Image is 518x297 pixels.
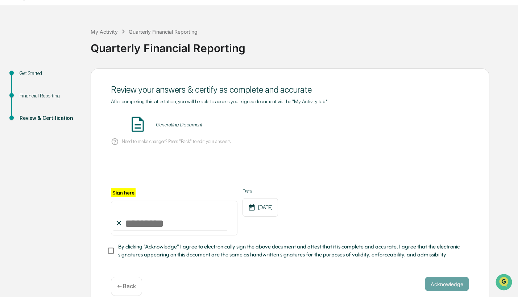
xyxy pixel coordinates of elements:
[111,84,469,95] div: Review your answers & certify as complete and accurate
[111,188,136,197] label: Sign here
[25,55,119,63] div: Start new chat
[123,58,132,66] button: Start new chat
[72,123,88,128] span: Pylon
[50,88,93,101] a: 🗄️Attestations
[20,92,79,100] div: Financial Reporting
[117,283,136,290] p: ← Back
[4,88,50,101] a: 🖐️Preclearance
[91,29,118,35] div: My Activity
[7,15,132,27] p: How can we help?
[20,70,79,77] div: Get Started
[495,273,514,293] iframe: Open customer support
[4,102,49,115] a: 🔎Data Lookup
[14,105,46,112] span: Data Lookup
[14,91,47,99] span: Preclearance
[7,55,20,68] img: 1746055101610-c473b297-6a78-478c-a979-82029cc54cd1
[122,139,231,144] p: Need to make changes? Press "Back" to edit your answers
[129,29,198,35] div: Quarterly Financial Reporting
[243,198,278,217] div: [DATE]
[118,243,463,259] span: By clicking "Acknowledge" I agree to electronically sign the above document and attest that it is...
[51,122,88,128] a: Powered byPylon
[111,99,328,104] span: After completing this attestation, you will be able to access your signed document via the "My Ac...
[425,277,469,291] button: Acknowledge
[129,115,147,133] img: Document Icon
[156,122,202,127] div: Generating Document
[7,92,13,98] div: 🖐️
[7,106,13,112] div: 🔎
[243,188,278,194] label: Date
[60,91,90,99] span: Attestations
[25,63,92,68] div: We're available if you need us!
[91,36,514,55] div: Quarterly Financial Reporting
[53,92,58,98] div: 🗄️
[20,114,79,122] div: Review & Certification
